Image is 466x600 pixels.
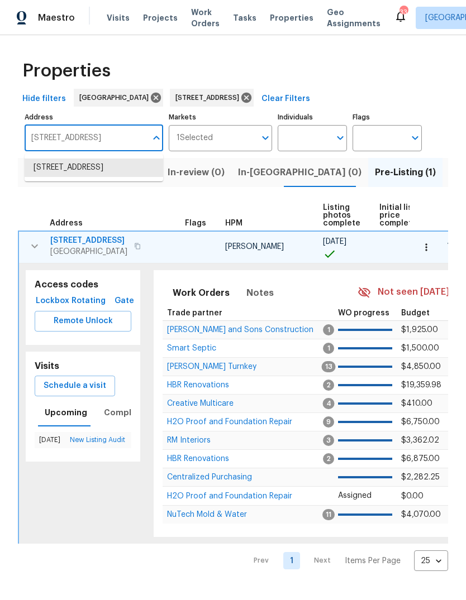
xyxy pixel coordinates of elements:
span: Creative Multicare [167,400,234,407]
span: $19,359.98 [401,381,441,389]
span: 2 [323,453,334,464]
span: 11 [322,509,335,520]
span: Lockbox [39,294,66,308]
a: [PERSON_NAME] and Sons Construction [167,327,313,333]
span: $2,282.25 [401,473,440,481]
span: 9 [323,416,334,428]
span: [PERSON_NAME] Turnkey [167,363,256,371]
span: H2O Proof and Foundation Repair [167,418,292,426]
button: Clear Filters [257,89,315,109]
span: Geo Assignments [327,7,381,29]
span: Clear Filters [261,92,310,106]
a: Creative Multicare [167,400,234,407]
span: $4,070.00 [401,511,441,519]
span: Pre-Listing (1) [375,165,436,180]
span: Work Orders [191,7,220,29]
span: 2 [323,380,334,391]
span: Tasks [233,14,256,22]
span: Listing photos complete [323,204,360,227]
span: Trade partner [167,309,222,317]
span: 1 Selected [177,133,213,143]
span: [GEOGRAPHIC_DATA] [50,246,127,257]
a: HBR Renovations [167,382,229,388]
span: $0.00 [401,492,424,500]
div: 33 [400,7,407,18]
span: Rotating [75,294,102,308]
span: Properties [22,65,111,76]
span: Schedule a visit [44,379,106,393]
span: Gate [111,294,137,308]
span: Work Orders [173,285,230,301]
span: Remote Unlock [44,314,122,328]
span: $6,750.00 [401,418,440,426]
span: [PERSON_NAME] [225,243,284,251]
span: 13 [322,361,336,372]
label: Markets [169,114,273,121]
span: [GEOGRAPHIC_DATA] [79,92,153,103]
span: $4,850.00 [401,363,441,371]
span: Maestro [38,12,75,23]
span: Address [50,219,83,227]
span: Notes [246,285,274,301]
a: Goto page 1 [283,552,300,569]
button: Remote Unlock [35,311,131,332]
span: $6,875.00 [401,455,440,463]
button: Rotating [70,291,106,311]
span: NuTech Mold & Water [167,511,247,519]
p: Items Per Page [345,555,401,567]
button: Open [258,130,273,146]
a: Centralized Purchasing [167,474,252,481]
span: $1,500.00 [401,344,439,352]
span: [STREET_ADDRESS] [175,92,244,103]
button: Close [149,130,164,146]
span: Hide filters [22,92,66,106]
a: H2O Proof and Foundation Repair [167,493,292,500]
span: 3 [323,435,334,446]
span: HBR Renovations [167,381,229,389]
button: Open [332,130,348,146]
button: Schedule a visit [35,376,115,396]
span: Centralized Purchasing [167,473,252,481]
span: HBR Renovations [167,455,229,463]
span: Initial list price complete [379,204,417,227]
span: [DATE] [323,238,346,246]
span: Budget [401,309,430,317]
span: Smart Septic [167,344,216,352]
span: H2O Proof and Foundation Repair [167,492,292,500]
span: HPM [225,219,242,227]
span: WO progress [338,309,389,317]
div: 25 [414,546,448,575]
span: Visits [107,12,130,23]
span: $3,362.02 [401,436,439,444]
a: RM Interiors [167,437,211,444]
span: In-review (0) [168,165,225,180]
input: Search ... [25,125,146,151]
h5: Access codes [35,279,131,291]
a: HBR Renovations [167,455,229,462]
button: Hide filters [18,89,70,109]
a: H2O Proof and Foundation Repair [167,419,292,425]
a: New Listing Audit [70,436,125,443]
span: Completed [104,406,151,420]
span: Not seen [DATE] [378,286,449,299]
span: In-[GEOGRAPHIC_DATA] (0) [238,165,362,180]
h5: Visits [35,361,59,372]
span: [STREET_ADDRESS] [50,235,127,246]
span: Properties [270,12,313,23]
span: 1 [323,343,334,354]
a: Smart Septic [167,345,216,352]
div: [STREET_ADDRESS] [170,89,254,107]
a: [PERSON_NAME] Turnkey [167,363,256,370]
span: Projects [143,12,178,23]
label: Address [25,114,163,121]
label: Individuals [278,114,347,121]
button: Open [407,130,423,146]
p: Assigned [338,490,392,502]
span: 1 [323,324,334,335]
button: Gate [106,291,142,311]
button: Lockbox [35,291,70,311]
div: [GEOGRAPHIC_DATA] [74,89,163,107]
nav: Pagination Navigation [243,550,448,571]
li: [STREET_ADDRESS] [25,159,163,177]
